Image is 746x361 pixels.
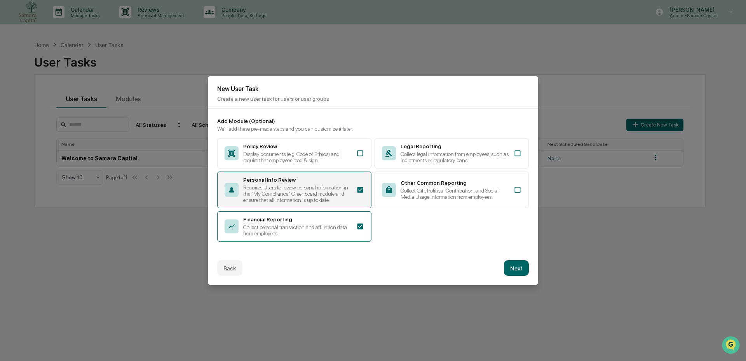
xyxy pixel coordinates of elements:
[243,224,352,237] div: Collect personal transaction and affiliation data from employees.
[401,143,509,149] div: Legal Reporting
[8,114,14,120] div: 🔎
[26,60,127,67] div: Start new chat
[401,188,509,200] div: Collect Gift, Political Contribution, and Social Media Usage information from employees.
[504,260,529,276] button: Next
[16,113,49,121] span: Data Lookup
[56,99,63,105] div: 🗄️
[401,180,509,186] div: Other Common Reporting
[217,260,242,276] button: Back
[8,60,22,74] img: 1746055101610-c473b297-6a78-478c-a979-82029cc54cd1
[217,96,529,102] p: Create a new user task for users or user groups
[77,132,94,138] span: Pylon
[8,99,14,105] div: 🖐️
[64,98,96,106] span: Attestations
[217,118,529,124] div: Add Module (Optional)
[243,151,352,163] div: Display documents (e.g. Code of Ethics) and require that employees read & sign.
[243,184,352,203] div: Requires Users to review personal information in the "My Compliance" Greenboard module and ensure...
[8,16,141,29] p: How can we help?
[5,95,53,109] a: 🖐️Preclearance
[217,126,529,132] div: We'll add these pre-made steps and you can customize it later.
[401,151,509,163] div: Collect legal information from employees, such as indictments or regulatory bans.
[5,110,52,124] a: 🔎Data Lookup
[721,335,742,356] iframe: Open customer support
[243,177,352,183] div: Personal Info Review
[243,143,352,149] div: Policy Review
[55,131,94,138] a: Powered byPylon
[53,95,99,109] a: 🗄️Attestations
[16,98,50,106] span: Preclearance
[217,85,529,93] h2: New User Task
[132,62,141,71] button: Start new chat
[26,67,98,74] div: We're available if you need us!
[243,216,352,223] div: Financial Reporting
